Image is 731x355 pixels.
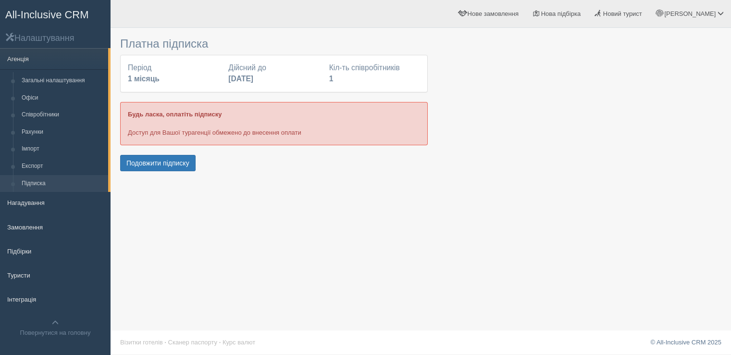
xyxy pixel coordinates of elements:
b: Будь ласка, оплатіть підписку [128,111,222,118]
a: Рахунки [17,124,108,141]
span: Нова підбірка [541,10,581,17]
a: Загальні налаштування [17,72,108,89]
a: Співробітники [17,106,108,124]
a: Сканер паспорту [168,339,217,346]
span: [PERSON_NAME] [664,10,716,17]
b: [DATE] [228,75,253,83]
h3: Платна підписка [120,38,428,50]
a: Імпорт [17,140,108,158]
span: Нове замовлення [468,10,519,17]
span: · [164,339,166,346]
a: Візитки готелів [120,339,163,346]
a: Курс валют [223,339,255,346]
a: Експорт [17,158,108,175]
div: Період [123,63,223,85]
div: Дійсний до [223,63,324,85]
a: Підписка [17,175,108,192]
button: Подовжити підписку [120,155,196,171]
b: 1 місяць [128,75,160,83]
a: © All-Inclusive CRM 2025 [650,339,721,346]
span: All-Inclusive CRM [5,9,89,21]
div: Кіл-ть співробітників [324,63,425,85]
span: Новий турист [603,10,642,17]
div: Доступ для Вашої турагенції обмежено до внесення оплати [120,102,428,145]
span: · [219,339,221,346]
a: All-Inclusive CRM [0,0,110,27]
a: Офіси [17,89,108,107]
b: 1 [329,75,334,83]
